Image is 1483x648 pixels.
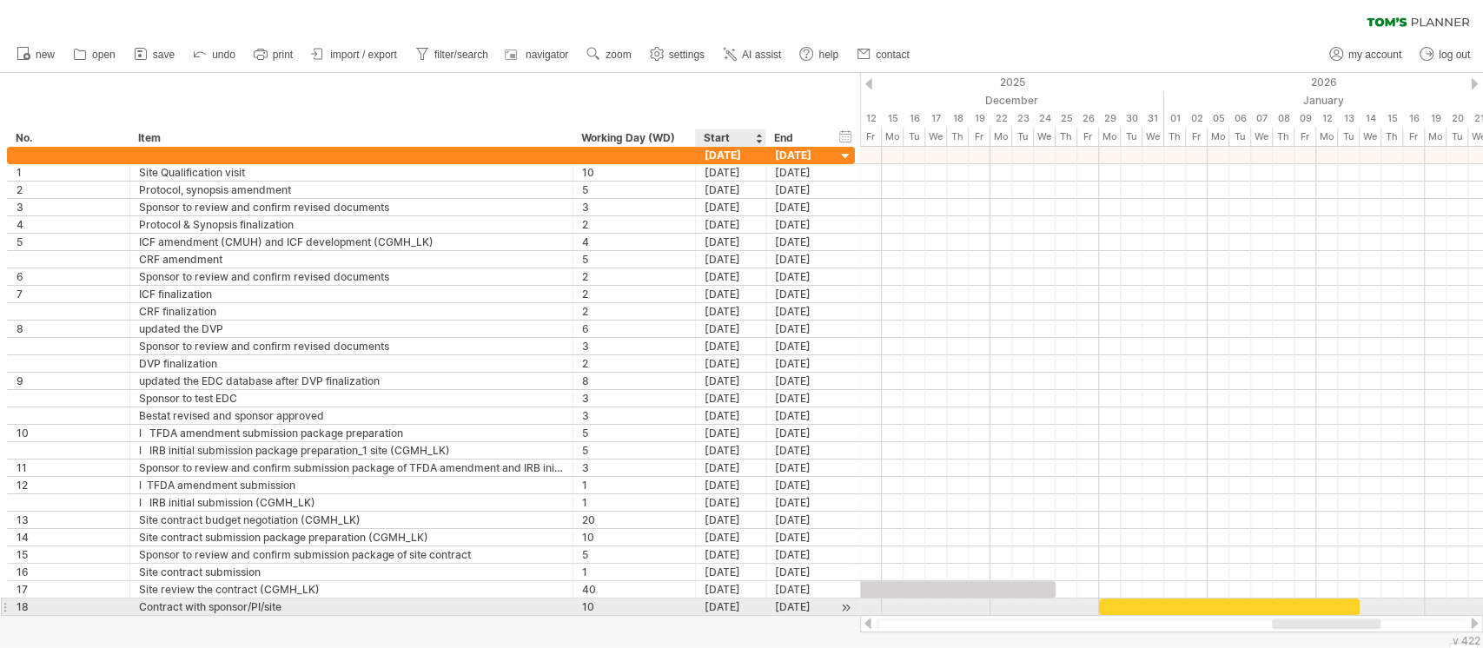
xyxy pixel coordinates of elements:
[17,598,121,615] div: 18
[766,234,837,250] div: [DATE]
[1338,128,1360,146] div: Tuesday, 13 January 2026
[1251,109,1273,128] div: Wednesday, 7 January 2026
[1229,128,1251,146] div: Tuesday, 6 January 2026
[189,43,241,66] a: undo
[582,529,686,546] div: 10
[69,43,121,66] a: open
[696,164,766,181] div: [DATE]
[696,286,766,302] div: [DATE]
[696,564,766,580] div: [DATE]
[1316,109,1338,128] div: Monday, 12 January 2026
[582,477,686,493] div: 1
[139,286,564,302] div: ICF finalization
[1208,128,1229,146] div: Monday, 5 January 2026
[138,129,563,147] div: Item
[882,109,904,128] div: Monday, 15 December 2025
[766,494,837,511] div: [DATE]
[139,216,564,233] div: Protocol & Synopsis finalization
[925,109,947,128] div: Wednesday, 17 December 2025
[36,49,55,61] span: new
[139,251,564,268] div: CRF amendment
[139,425,564,441] div: l TFDA amendment submission package preparation
[582,546,686,563] div: 5
[1121,109,1142,128] div: Tuesday, 30 December 2025
[139,512,564,528] div: Site contract budget negotiation (CGMH_LK)
[766,598,837,615] div: [DATE]
[17,286,121,302] div: 7
[1294,128,1316,146] div: Friday, 9 January 2026
[766,460,837,476] div: [DATE]
[582,442,686,459] div: 5
[139,234,564,250] div: ICF amendment (CMUH) and ICF development (CGMH_LK)
[606,49,631,61] span: zoom
[17,581,121,598] div: 17
[990,109,1012,128] div: Monday, 22 December 2025
[696,581,766,598] div: [DATE]
[582,303,686,320] div: 2
[696,182,766,198] div: [DATE]
[766,286,837,302] div: [DATE]
[582,460,686,476] div: 3
[1403,109,1425,128] div: Friday, 16 January 2026
[1077,128,1099,146] div: Friday, 26 December 2025
[17,268,121,285] div: 6
[766,564,837,580] div: [DATE]
[139,581,564,598] div: Site review the contract (CGMH_LK)
[766,529,837,546] div: [DATE]
[766,147,837,163] div: [DATE]
[139,494,564,511] div: l IRB initial submission (CGMH_LK)
[1077,109,1099,128] div: Friday, 26 December 2025
[1186,109,1208,128] div: Friday, 2 January 2026
[582,425,686,441] div: 5
[17,199,121,215] div: 3
[502,43,573,66] a: navigator
[904,128,925,146] div: Tuesday, 16 December 2025
[17,512,121,528] div: 13
[696,199,766,215] div: [DATE]
[1056,109,1077,128] div: Thursday, 25 December 2025
[904,109,925,128] div: Tuesday, 16 December 2025
[1034,128,1056,146] div: Wednesday, 24 December 2025
[139,199,564,215] div: Sponsor to review and confirm revised documents
[766,581,837,598] div: [DATE]
[1142,128,1164,146] div: Wednesday, 31 December 2025
[696,303,766,320] div: [DATE]
[696,477,766,493] div: [DATE]
[665,91,1164,109] div: December 2025
[774,129,826,147] div: End
[1012,109,1034,128] div: Tuesday, 23 December 2025
[860,109,882,128] div: Friday, 12 December 2025
[696,529,766,546] div: [DATE]
[852,43,915,66] a: contact
[766,390,837,407] div: [DATE]
[766,182,837,198] div: [DATE]
[139,529,564,546] div: Site contract submission package preparation (CGMH_LK)
[766,164,837,181] div: [DATE]
[17,529,121,546] div: 14
[582,598,686,615] div: 10
[1294,109,1316,128] div: Friday, 9 January 2026
[696,234,766,250] div: [DATE]
[17,321,121,337] div: 8
[17,234,121,250] div: 5
[696,598,766,615] div: [DATE]
[582,164,686,181] div: 10
[139,598,564,615] div: Contract with sponsor/PI/site
[1453,634,1480,647] div: v 422
[582,390,686,407] div: 3
[1186,128,1208,146] div: Friday, 2 January 2026
[1164,128,1186,146] div: Thursday, 1 January 2026
[876,49,910,61] span: contact
[766,216,837,233] div: [DATE]
[1338,109,1360,128] div: Tuesday, 13 January 2026
[696,338,766,354] div: [DATE]
[17,477,121,493] div: 12
[1415,43,1475,66] a: log out
[17,564,121,580] div: 16
[646,43,710,66] a: settings
[582,338,686,354] div: 3
[766,425,837,441] div: [DATE]
[139,268,564,285] div: Sponsor to review and confirm revised documents
[139,338,564,354] div: Sponsor to review and confirm revised documents
[139,442,564,459] div: l IRB initial submission package preparation_1 site (CGMH_LK)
